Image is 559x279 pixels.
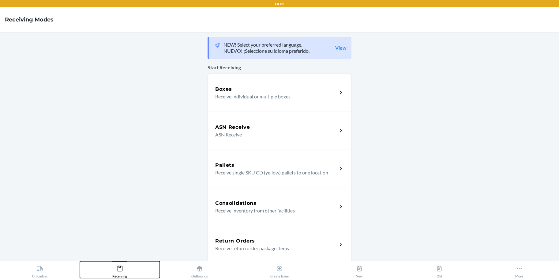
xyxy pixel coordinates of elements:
[515,263,523,278] div: More
[208,74,351,112] a: BoxesReceive individual or multiple boxes
[356,263,363,278] div: New
[208,226,351,264] a: Return OrdersReceive return order package items
[436,263,443,278] div: Old
[215,237,255,245] h5: Return Orders
[160,261,240,278] button: Outbounds
[275,1,284,7] p: LAX1
[5,16,54,24] h4: Receiving Modes
[215,245,332,252] p: Receive return order package items
[223,48,310,54] p: NUEVO! ¡Seleccione su idioma preferido.
[208,112,351,150] a: ASN ReceiveASN Receive
[112,263,127,278] div: Receiving
[215,93,332,100] p: Receive individual or multiple boxes
[223,42,310,48] p: NEW! Select your preferred language.
[319,261,399,278] button: New
[208,64,351,71] p: Start Receiving
[270,263,289,278] div: Create Issue
[479,261,559,278] button: More
[399,261,479,278] button: Old
[215,207,332,214] p: Receive inventory from other facilities
[335,45,347,51] a: View
[215,169,332,176] p: Receive single SKU CD (yellow) pallets to one location
[208,188,351,226] a: ConsolidationsReceive inventory from other facilities
[215,162,234,169] h5: Pallets
[32,263,47,278] div: Unloading
[191,263,208,278] div: Outbounds
[240,261,320,278] button: Create Issue
[215,124,250,131] h5: ASN Receive
[215,131,332,138] p: ASN Receive
[215,86,232,93] h5: Boxes
[215,200,257,207] h5: Consolidations
[80,261,160,278] button: Receiving
[208,150,351,188] a: PalletsReceive single SKU CD (yellow) pallets to one location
